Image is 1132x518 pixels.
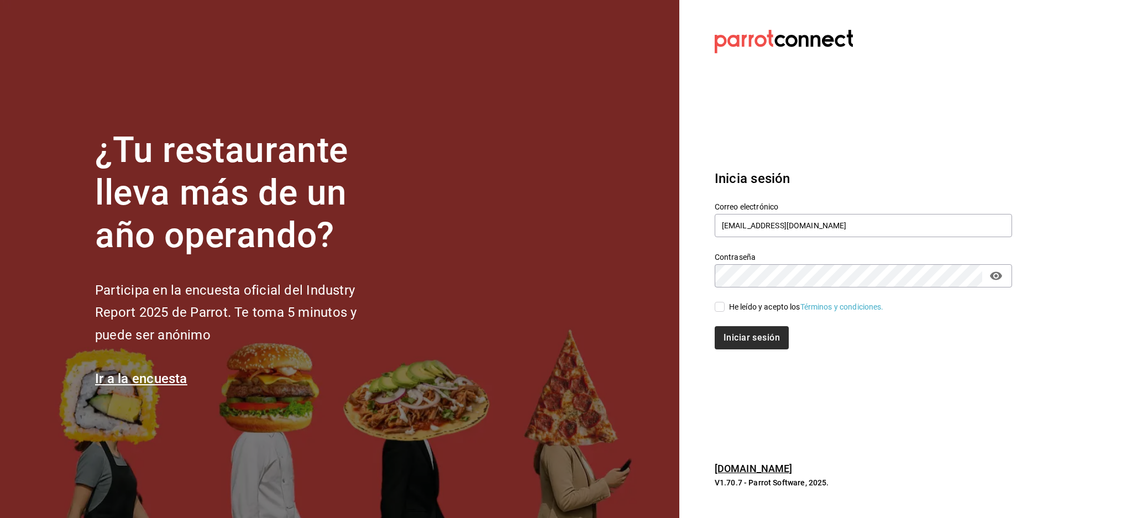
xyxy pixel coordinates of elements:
[95,371,187,386] a: Ir a la encuesta
[800,302,884,311] a: Términos y condiciones.
[715,169,1012,189] h3: Inicia sesión
[715,463,793,474] a: [DOMAIN_NAME]
[715,477,1012,488] p: V1.70.7 - Parrot Software, 2025.
[95,279,394,347] h2: Participa en la encuesta oficial del Industry Report 2025 de Parrot. Te toma 5 minutos y puede se...
[987,266,1005,285] button: passwordField
[95,129,394,257] h1: ¿Tu restaurante lleva más de un año operando?
[715,214,1012,237] input: Ingresa tu correo electrónico
[729,301,884,313] div: He leído y acepto los
[715,253,1012,261] label: Contraseña
[715,203,1012,211] label: Correo electrónico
